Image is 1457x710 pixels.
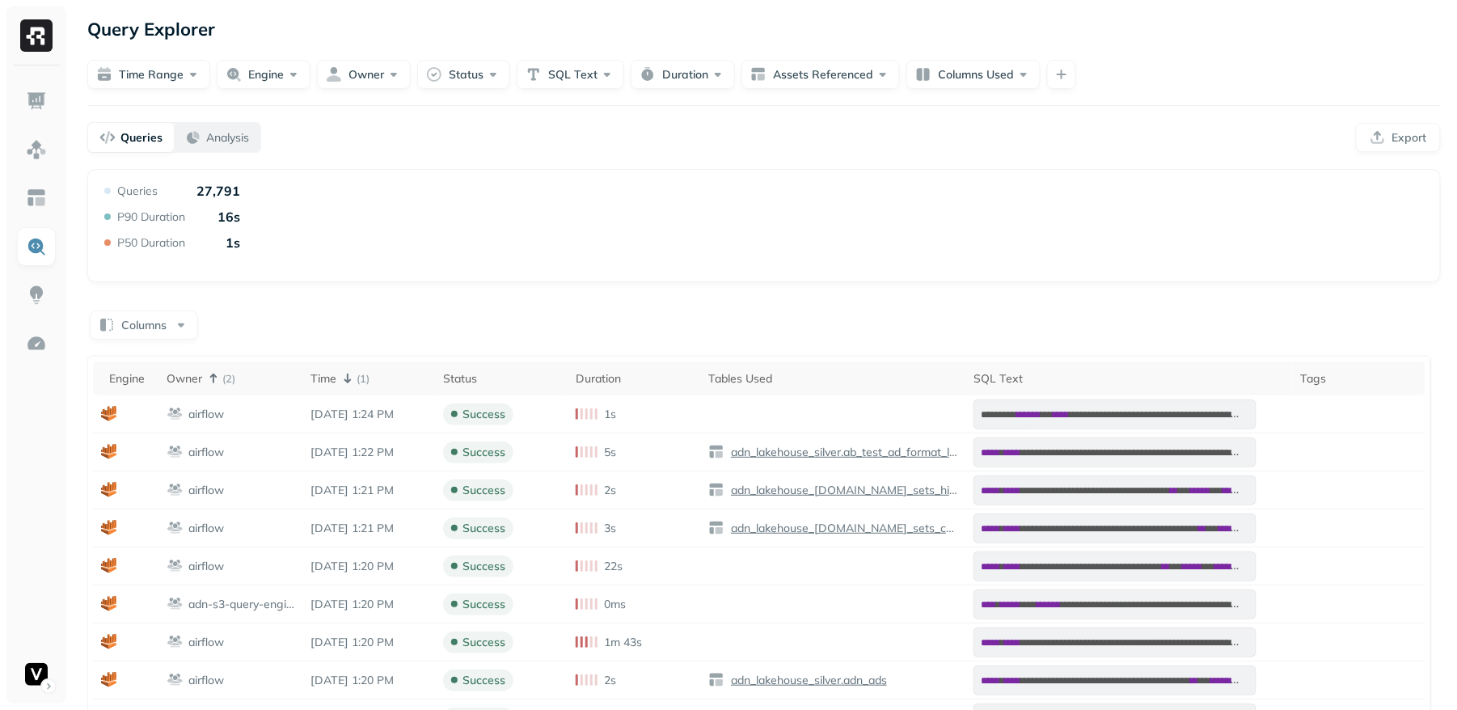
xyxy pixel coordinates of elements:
button: Time Range [87,60,210,89]
img: workgroup [167,558,184,574]
img: workgroup [167,520,184,536]
img: workgroup [167,596,184,612]
p: P90 Duration [117,209,185,225]
img: workgroup [167,672,184,688]
p: Sep 11, 2025 1:20 PM [310,635,427,650]
img: table [708,672,724,688]
img: Insights [26,285,47,306]
p: adn_lakehouse_[DOMAIN_NAME]_sets_config_hist [728,521,957,536]
button: Duration [631,60,735,89]
div: Engine [109,371,150,387]
p: Analysis [206,130,249,146]
a: adn_lakehouse_silver.ab_test_ad_format_layout_config_hist [724,445,957,460]
p: Sep 11, 2025 1:24 PM [310,407,427,422]
div: Tables Used [708,371,957,387]
p: success [462,445,505,460]
p: Sep 11, 2025 1:20 PM [310,673,427,688]
p: 16s [217,209,240,225]
img: Asset Explorer [26,188,47,209]
div: SQL Text [973,371,1285,387]
button: Status [417,60,510,89]
button: Owner [317,60,411,89]
div: Tags [1301,371,1417,387]
p: success [462,407,505,422]
p: 27,791 [196,183,240,199]
p: Sep 11, 2025 1:21 PM [310,521,427,536]
img: table [708,482,724,498]
p: 2s [604,673,616,688]
a: adn_lakehouse_[DOMAIN_NAME]_sets_config_hist [724,521,957,536]
p: airflow [188,407,224,422]
button: SQL Text [517,60,624,89]
img: table [708,520,724,536]
p: 1s [226,235,240,251]
button: Engine [217,60,310,89]
button: Columns [90,311,198,340]
img: Voodoo [25,663,48,686]
p: P50 Duration [117,235,185,251]
p: 22s [604,559,623,574]
p: success [462,635,505,650]
button: Export [1356,123,1441,152]
div: Duration [576,371,692,387]
a: adn_lakehouse_[DOMAIN_NAME]_sets_hist [724,483,957,498]
img: workgroup [167,444,184,460]
p: airflow [188,635,224,650]
a: adn_lakehouse_silver.adn_ads [724,673,887,688]
p: airflow [188,483,224,498]
img: Optimization [26,333,47,354]
img: workgroup [167,634,184,650]
img: Ryft [20,19,53,52]
p: Sep 11, 2025 1:20 PM [310,559,427,574]
p: success [462,483,505,498]
img: Dashboard [26,91,47,112]
img: workgroup [167,482,184,498]
p: 2s [604,483,616,498]
p: adn_lakehouse_[DOMAIN_NAME]_sets_hist [728,483,957,498]
button: Assets Referenced [741,60,900,89]
p: ( 1 ) [357,371,370,387]
p: success [462,673,505,688]
div: Status [443,371,560,387]
p: airflow [188,559,224,574]
p: success [462,597,505,612]
img: Assets [26,139,47,160]
p: airflow [188,445,224,460]
img: workgroup [167,406,184,422]
p: 5s [604,445,616,460]
p: success [462,559,505,574]
p: Queries [120,130,163,146]
p: Sep 11, 2025 1:21 PM [310,483,427,498]
div: Owner [167,369,294,388]
p: 1m 43s [604,635,642,650]
p: adn-s3-query-engine [188,597,294,612]
p: airflow [188,521,224,536]
p: Queries [117,184,158,199]
p: 1s [604,407,616,422]
p: Sep 11, 2025 1:22 PM [310,445,427,460]
p: airflow [188,673,224,688]
p: ( 2 ) [222,371,235,387]
p: adn_lakehouse_silver.adn_ads [728,673,887,688]
button: Columns Used [906,60,1041,89]
img: table [708,444,724,460]
p: 0ms [604,597,626,612]
p: Sep 11, 2025 1:20 PM [310,597,427,612]
p: Query Explorer [87,15,215,44]
div: Time [310,369,427,388]
p: 3s [604,521,616,536]
img: Query Explorer [26,236,47,257]
p: adn_lakehouse_silver.ab_test_ad_format_layout_config_hist [728,445,957,460]
p: success [462,521,505,536]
